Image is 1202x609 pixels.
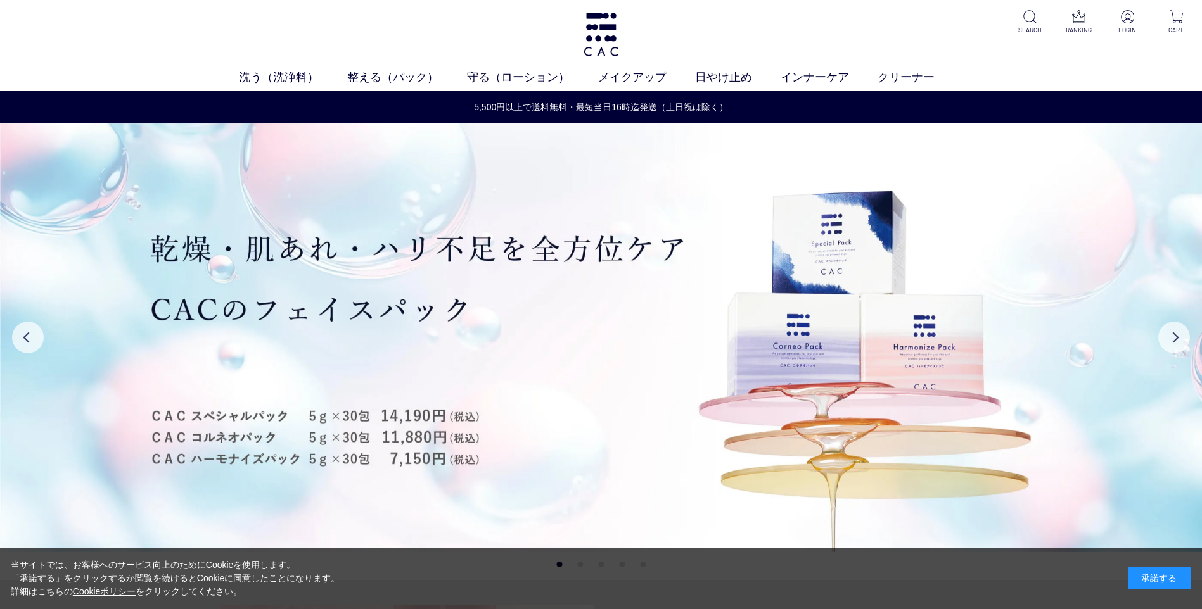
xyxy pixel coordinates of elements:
[11,558,340,598] div: 当サイトでは、お客様へのサービス向上のためにCookieを使用します。 「承諾する」をクリックするか閲覧を続けるとCookieに同意したことになります。 詳細はこちらの をクリックしてください。
[1112,10,1143,35] a: LOGIN
[1063,25,1094,35] p: RANKING
[1128,567,1191,589] div: 承諾する
[1158,322,1190,353] button: Next
[1,101,1201,114] a: 5,500円以上で送料無料・最短当日16時迄発送（土日祝は除く）
[781,69,878,86] a: インナーケア
[467,69,598,86] a: 守る（ローション）
[1112,25,1143,35] p: LOGIN
[1014,25,1045,35] p: SEARCH
[239,69,347,86] a: 洗う（洗浄料）
[582,13,620,56] img: logo
[73,586,136,596] a: Cookieポリシー
[1161,25,1192,35] p: CART
[1063,10,1094,35] a: RANKING
[878,69,963,86] a: クリーナー
[12,322,44,353] button: Previous
[347,69,467,86] a: 整える（パック）
[1014,10,1045,35] a: SEARCH
[598,69,695,86] a: メイクアップ
[695,69,781,86] a: 日やけ止め
[1161,10,1192,35] a: CART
